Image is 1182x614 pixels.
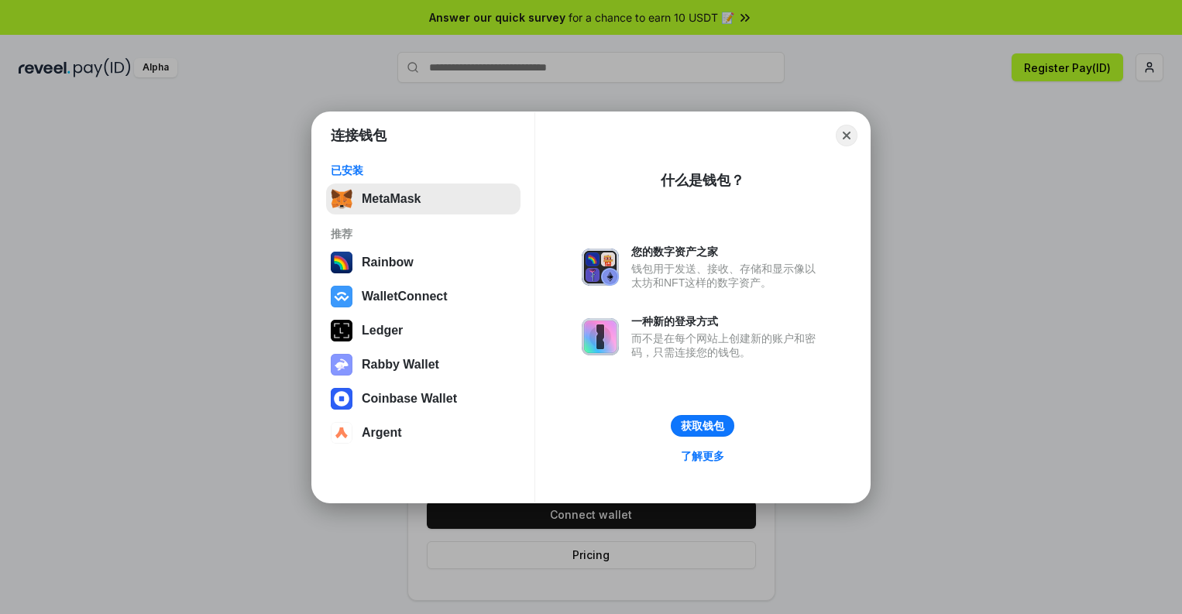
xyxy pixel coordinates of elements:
img: svg+xml,%3Csvg%20fill%3D%22none%22%20height%3D%2233%22%20viewBox%3D%220%200%2035%2033%22%20width%... [331,188,352,210]
div: 钱包用于发送、接收、存储和显示像以太坊和NFT这样的数字资产。 [631,262,823,290]
a: 了解更多 [672,446,734,466]
div: MetaMask [362,192,421,206]
img: svg+xml,%3Csvg%20width%3D%2228%22%20height%3D%2228%22%20viewBox%3D%220%200%2028%2028%22%20fill%3D... [331,422,352,444]
div: 获取钱包 [681,419,724,433]
img: svg+xml,%3Csvg%20xmlns%3D%22http%3A%2F%2Fwww.w3.org%2F2000%2Fsvg%22%20width%3D%2228%22%20height%3... [331,320,352,341]
button: Rabby Wallet [326,349,521,380]
img: svg+xml,%3Csvg%20xmlns%3D%22http%3A%2F%2Fwww.w3.org%2F2000%2Fsvg%22%20fill%3D%22none%22%20viewBox... [582,318,619,355]
img: svg+xml,%3Csvg%20xmlns%3D%22http%3A%2F%2Fwww.w3.org%2F2000%2Fsvg%22%20fill%3D%22none%22%20viewBox... [582,249,619,286]
div: 什么是钱包？ [661,171,744,190]
img: svg+xml,%3Csvg%20xmlns%3D%22http%3A%2F%2Fwww.w3.org%2F2000%2Fsvg%22%20fill%3D%22none%22%20viewBox... [331,354,352,376]
div: Argent [362,426,402,440]
div: WalletConnect [362,290,448,304]
div: 已安装 [331,163,516,177]
div: Coinbase Wallet [362,392,457,406]
button: Close [836,125,857,146]
button: WalletConnect [326,281,521,312]
img: svg+xml,%3Csvg%20width%3D%2228%22%20height%3D%2228%22%20viewBox%3D%220%200%2028%2028%22%20fill%3D... [331,286,352,307]
div: 一种新的登录方式 [631,314,823,328]
button: MetaMask [326,184,521,214]
button: 获取钱包 [671,415,734,437]
div: 您的数字资产之家 [631,245,823,259]
img: svg+xml,%3Csvg%20width%3D%2228%22%20height%3D%2228%22%20viewBox%3D%220%200%2028%2028%22%20fill%3D... [331,388,352,410]
div: 了解更多 [681,449,724,463]
div: 而不是在每个网站上创建新的账户和密码，只需连接您的钱包。 [631,331,823,359]
div: Rabby Wallet [362,358,439,372]
h1: 连接钱包 [331,126,387,145]
button: Argent [326,417,521,448]
div: Rainbow [362,256,414,269]
div: Ledger [362,324,403,338]
button: Rainbow [326,247,521,278]
img: svg+xml,%3Csvg%20width%3D%22120%22%20height%3D%22120%22%20viewBox%3D%220%200%20120%20120%22%20fil... [331,252,352,273]
button: Ledger [326,315,521,346]
button: Coinbase Wallet [326,383,521,414]
div: 推荐 [331,227,516,241]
